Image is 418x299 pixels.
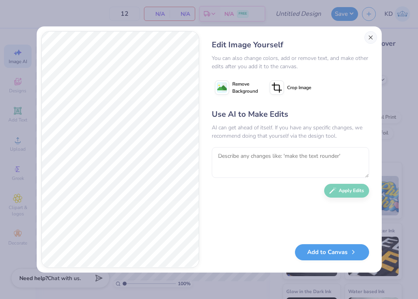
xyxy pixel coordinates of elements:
div: AI can get ahead of itself. If you have any specific changes, we recommend doing that yourself vi... [212,123,369,140]
button: Crop Image [267,78,316,97]
span: Crop Image [287,84,311,91]
div: Edit Image Yourself [212,39,369,51]
button: Close [364,31,377,44]
div: You can also change colors, add or remove text, and make other edits after you add it to the canvas. [212,54,369,71]
button: Remove Background [212,78,261,97]
span: Remove Background [232,80,258,95]
div: Use AI to Make Edits [212,108,369,120]
button: Add to Canvas [295,244,369,260]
